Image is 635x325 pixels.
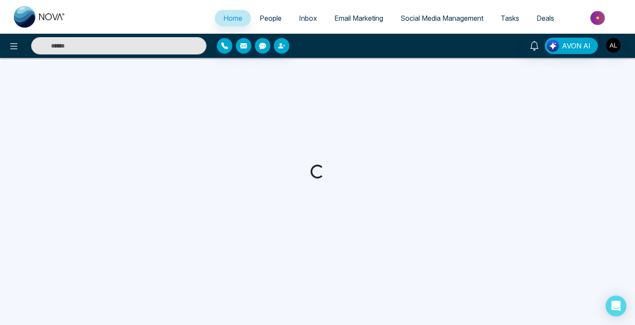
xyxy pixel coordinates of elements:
a: Home [215,10,251,26]
span: AVON AI [562,41,591,51]
div: Open Intercom Messenger [606,296,626,316]
span: Email Marketing [334,14,383,22]
span: Social Media Management [400,14,483,22]
span: Home [223,14,242,22]
a: Email Marketing [326,10,392,26]
a: Tasks [492,10,528,26]
img: User Avatar [606,38,621,53]
button: AVON AI [545,38,598,54]
a: Deals [528,10,563,26]
span: Deals [537,14,554,22]
span: Inbox [299,14,317,22]
a: People [251,10,290,26]
a: Inbox [290,10,326,26]
a: Social Media Management [392,10,492,26]
img: Nova CRM Logo [14,6,66,28]
img: Lead Flow [547,40,559,52]
span: Tasks [501,14,519,22]
span: People [260,14,282,22]
img: Market-place.gif [567,8,630,28]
